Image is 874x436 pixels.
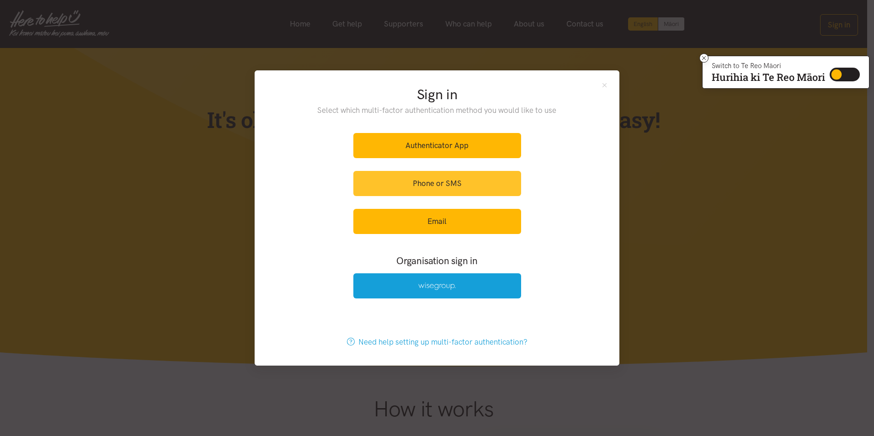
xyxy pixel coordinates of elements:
h2: Sign in [299,85,576,104]
a: Phone or SMS [353,171,521,196]
p: Switch to Te Reo Māori [712,63,825,69]
a: Authenticator App [353,133,521,158]
p: Select which multi-factor authentication method you would like to use [299,104,576,117]
img: Wise Group [418,282,456,290]
button: Close [601,81,608,89]
h3: Organisation sign in [328,254,546,267]
a: Email [353,209,521,234]
a: Need help setting up multi-factor authentication? [337,330,537,355]
p: Hurihia ki Te Reo Māori [712,73,825,81]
